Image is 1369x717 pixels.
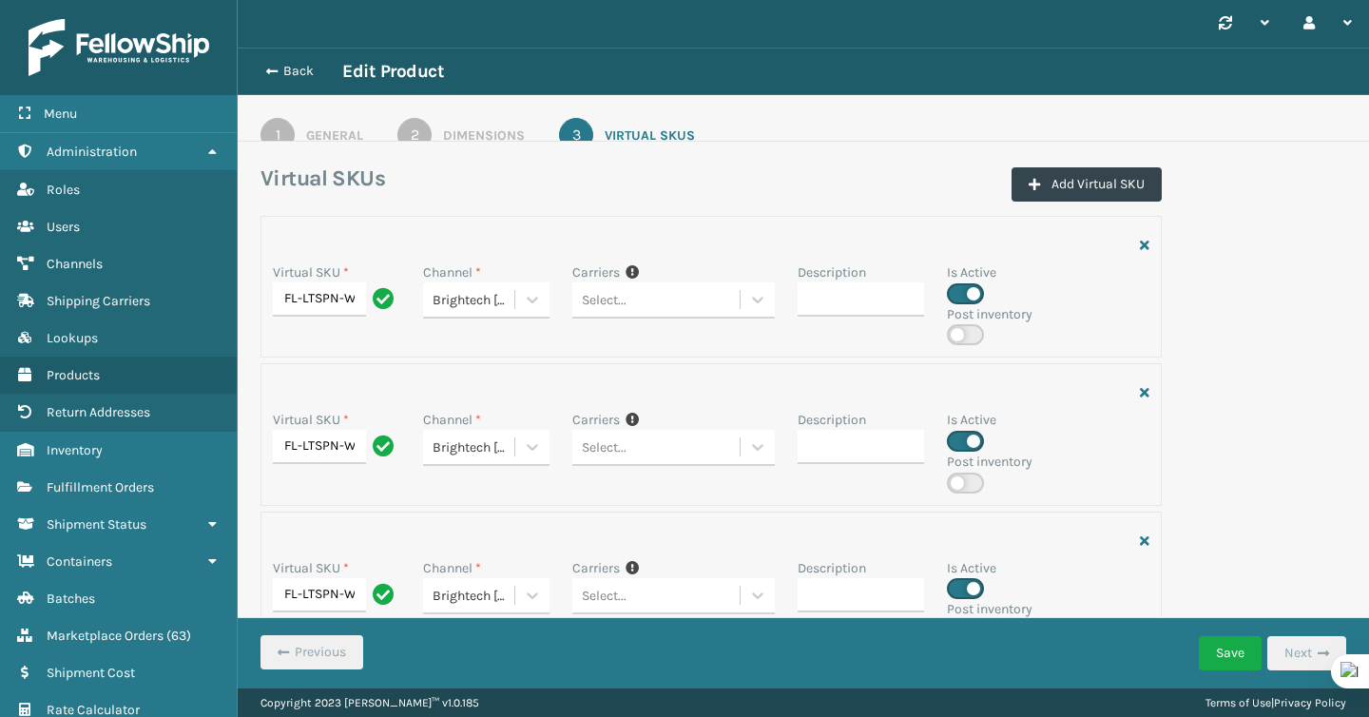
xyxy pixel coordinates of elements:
[47,665,135,681] span: Shipment Cost
[1012,167,1162,202] button: Add Virtual SKU
[260,688,479,717] p: Copyright 2023 [PERSON_NAME]™ v 1.0.185
[1199,636,1262,670] button: Save
[1205,696,1271,709] a: Terms of Use
[443,126,525,145] div: Dimensions
[260,118,295,152] div: 1
[947,558,996,578] label: Is Active
[260,165,385,193] h3: Virtual SKUs
[572,262,620,282] label: Carriers
[433,437,517,457] div: Brightech [PERSON_NAME] Sonoma
[947,599,1032,619] label: Post inventory
[342,60,444,83] h3: Edit Product
[798,558,866,578] label: Description
[273,558,349,578] label: Virtual SKU
[29,19,209,76] img: logo
[47,330,98,346] span: Lookups
[47,256,103,272] span: Channels
[423,410,481,430] label: Channel
[798,262,866,282] label: Description
[582,585,627,605] div: Select...
[47,553,112,570] span: Containers
[306,126,363,145] div: General
[1274,696,1346,709] a: Privacy Policy
[47,591,95,607] span: Batches
[582,437,627,457] div: Select...
[47,367,100,383] span: Products
[582,290,627,310] div: Select...
[255,63,342,80] button: Back
[1205,688,1346,717] div: |
[273,410,349,430] label: Virtual SKU
[559,118,593,152] div: 3
[947,262,996,282] label: Is Active
[947,452,1032,472] label: Post inventory
[260,635,363,669] button: Previous
[47,144,137,160] span: Administration
[47,219,80,235] span: Users
[47,516,146,533] span: Shipment Status
[47,182,80,198] span: Roles
[798,410,866,430] label: Description
[166,628,191,644] span: ( 63 )
[47,442,103,458] span: Inventory
[397,118,432,152] div: 2
[433,290,517,310] div: Brightech [PERSON_NAME]
[47,628,164,644] span: Marketplace Orders
[605,126,695,145] div: Virtual SKUs
[572,410,620,430] label: Carriers
[423,558,481,578] label: Channel
[947,410,996,430] label: Is Active
[47,479,154,495] span: Fulfillment Orders
[1267,636,1346,670] button: Next
[572,558,620,578] label: Carriers
[47,293,150,309] span: Shipping Carriers
[423,262,481,282] label: Channel
[947,304,1032,324] label: Post inventory
[47,404,150,420] span: Return Addresses
[273,262,349,282] label: Virtual SKU
[433,585,517,605] div: Brightech [PERSON_NAME]
[44,106,77,122] span: Menu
